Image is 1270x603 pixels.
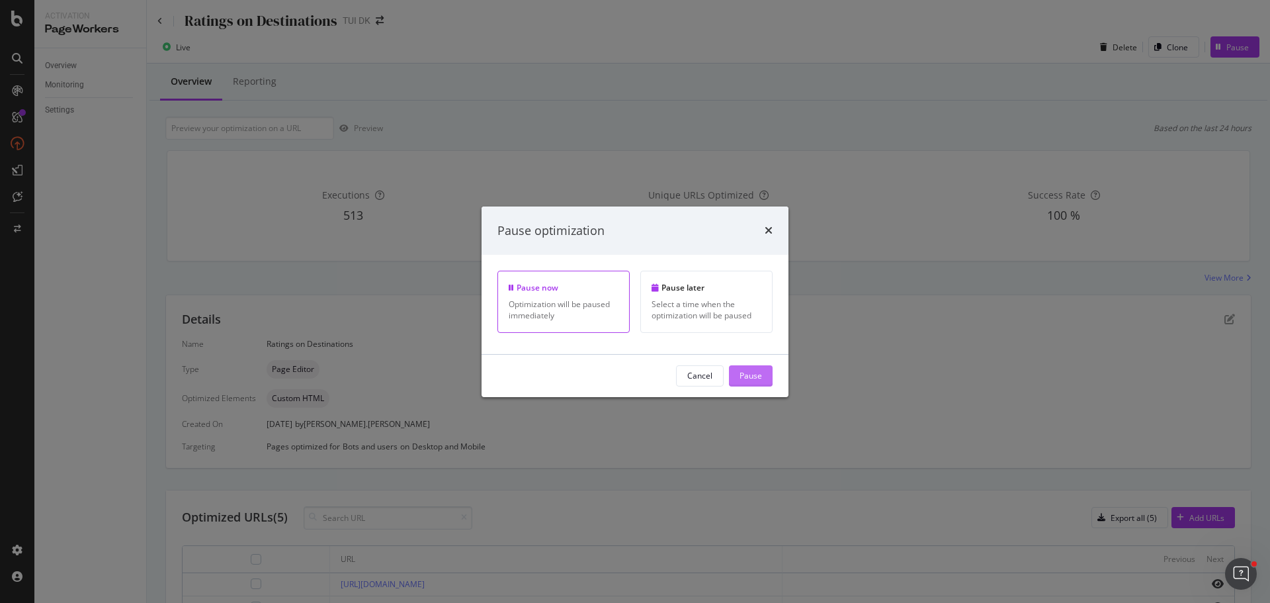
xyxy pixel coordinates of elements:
div: Pause optimization [497,222,605,239]
div: Pause [740,370,762,381]
button: Cancel [676,365,724,387]
button: Pause [729,365,773,387]
div: Pause now [509,282,618,293]
div: Select a time when the optimization will be paused [652,299,761,321]
div: Cancel [687,370,712,381]
div: times [765,222,773,239]
div: Optimization will be paused immediately [509,299,618,321]
div: Pause later [652,282,761,293]
iframe: Intercom live chat [1225,558,1257,590]
div: modal [482,206,788,396]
